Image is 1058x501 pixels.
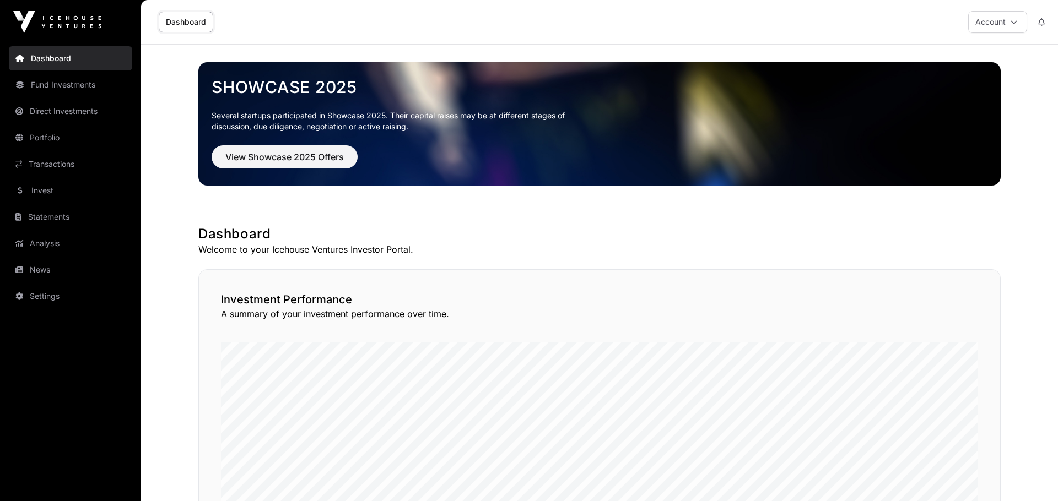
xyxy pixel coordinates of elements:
h2: Investment Performance [221,292,978,307]
span: View Showcase 2025 Offers [225,150,344,164]
a: Fund Investments [9,73,132,97]
a: Analysis [9,231,132,255]
img: Icehouse Ventures Logo [13,11,101,33]
a: Portfolio [9,126,132,150]
button: View Showcase 2025 Offers [212,145,358,168]
a: Settings [9,284,132,308]
p: Welcome to your Icehouse Ventures Investor Portal. [198,243,1001,256]
button: Account [968,11,1027,33]
img: Showcase 2025 [198,62,1001,186]
h1: Dashboard [198,225,1001,243]
a: Showcase 2025 [212,77,987,97]
a: News [9,258,132,282]
p: A summary of your investment performance over time. [221,307,978,320]
a: Dashboard [159,12,213,32]
a: Invest [9,178,132,203]
a: Dashboard [9,46,132,70]
a: Transactions [9,152,132,176]
a: Statements [9,205,132,229]
a: View Showcase 2025 Offers [212,156,358,167]
a: Direct Investments [9,99,132,123]
p: Several startups participated in Showcase 2025. Their capital raises may be at different stages o... [212,110,582,132]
